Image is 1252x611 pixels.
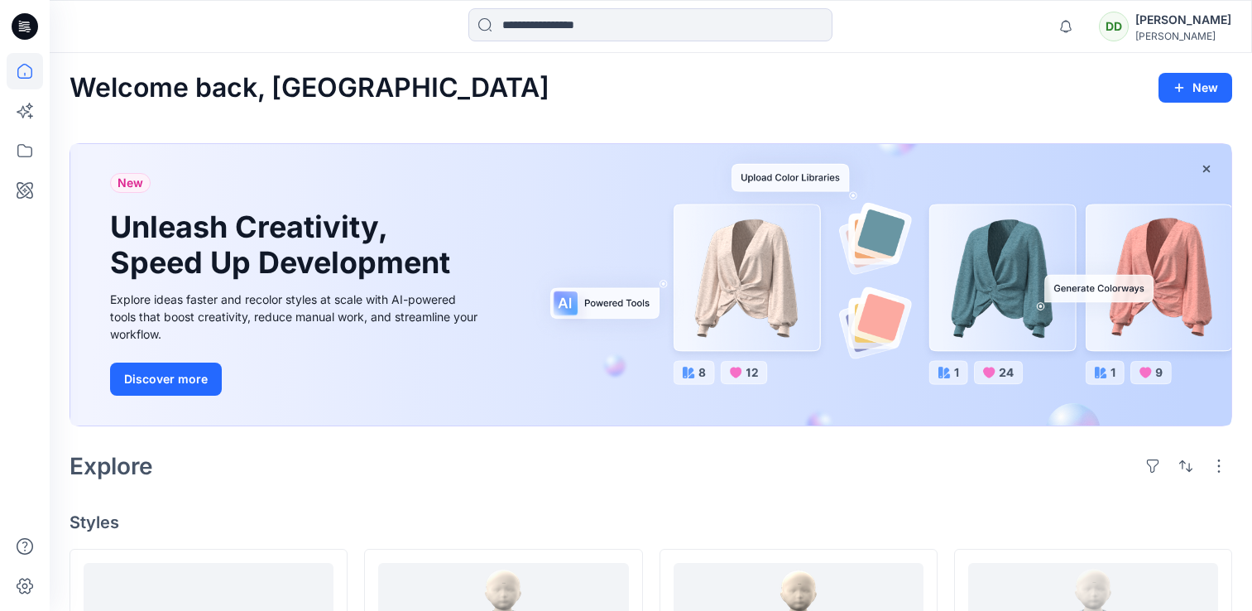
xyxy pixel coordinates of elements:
[70,73,549,103] h2: Welcome back, [GEOGRAPHIC_DATA]
[1135,10,1231,30] div: [PERSON_NAME]
[1158,73,1232,103] button: New
[110,291,482,343] div: Explore ideas faster and recolor styles at scale with AI-powered tools that boost creativity, red...
[70,453,153,479] h2: Explore
[118,173,143,193] span: New
[110,209,458,281] h1: Unleash Creativity, Speed Up Development
[110,363,482,396] a: Discover more
[1135,30,1231,42] div: [PERSON_NAME]
[110,363,222,396] button: Discover more
[70,512,1232,532] h4: Styles
[1099,12,1129,41] div: DD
